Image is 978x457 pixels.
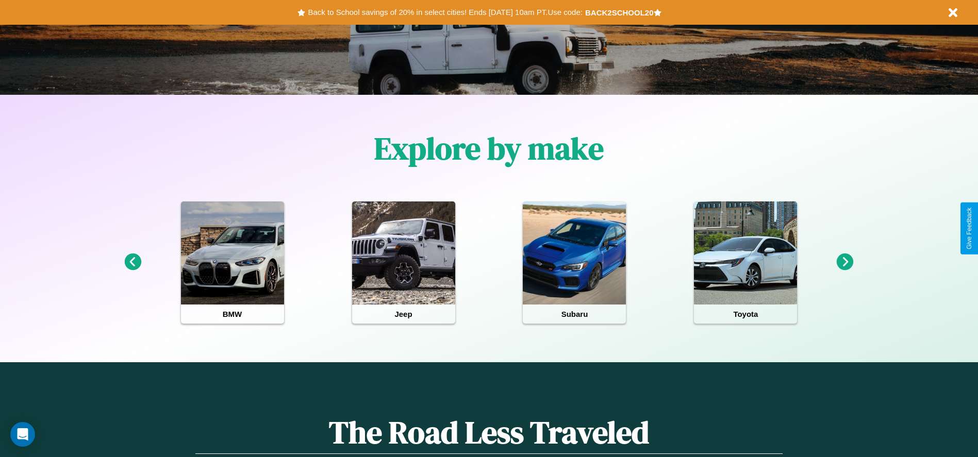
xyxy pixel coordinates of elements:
[305,5,585,20] button: Back to School savings of 20% in select cities! Ends [DATE] 10am PT.Use code:
[181,304,284,324] h4: BMW
[374,127,604,170] h1: Explore by make
[352,304,455,324] h4: Jeep
[10,422,35,447] div: Open Intercom Messenger
[195,411,782,454] h1: The Road Less Traveled
[523,304,626,324] h4: Subaru
[966,208,973,249] div: Give Feedback
[585,8,654,17] b: BACK2SCHOOL20
[694,304,797,324] h4: Toyota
